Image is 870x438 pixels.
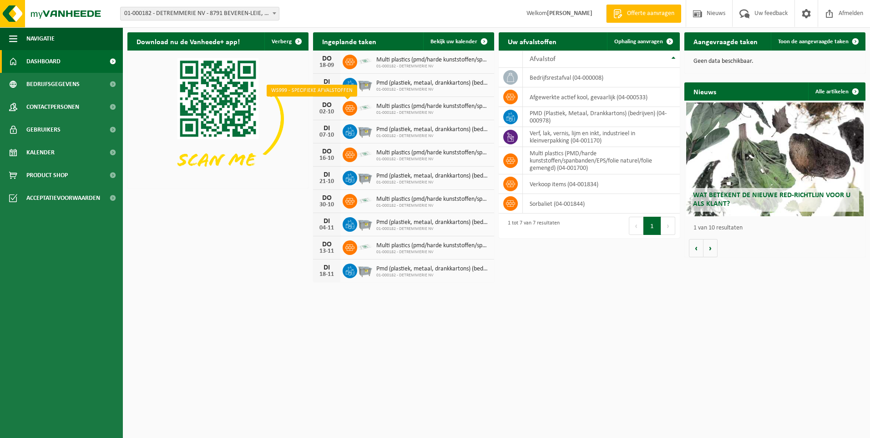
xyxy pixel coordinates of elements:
div: 18-09 [318,62,336,69]
a: Wat betekent de nieuwe RED-richtlijn voor u als klant? [686,102,864,216]
span: Contactpersonen [26,96,79,118]
img: WB-2500-GAL-GY-01 [357,216,373,231]
div: 13-11 [318,248,336,255]
strong: [PERSON_NAME] [547,10,592,17]
div: DO [318,194,336,202]
button: Previous [629,217,643,235]
span: Navigatie [26,27,55,50]
span: Verberg [272,39,292,45]
a: Offerte aanvragen [606,5,681,23]
span: Ophaling aanvragen [614,39,663,45]
button: Volgende [703,239,718,257]
span: Pmd (plastiek, metaal, drankkartons) (bedrijven) [376,265,490,273]
h2: Nieuws [684,82,725,100]
span: Pmd (plastiek, metaal, drankkartons) (bedrijven) [376,126,490,133]
span: Multi plastics (pmd/harde kunststoffen/spanbanden/eps/folie naturel/folie gemeng... [376,56,490,64]
a: Bekijk uw kalender [423,32,493,51]
span: Product Shop [26,164,68,187]
span: Wat betekent de nieuwe RED-richtlijn voor u als klant? [693,192,850,208]
div: DO [318,148,336,155]
span: 01-000182 - DETREMMERIE NV [376,157,490,162]
td: bedrijfsrestafval (04-000008) [523,68,680,87]
td: verkoop items (04-001834) [523,174,680,194]
div: DI [318,171,336,178]
td: afgewerkte actief kool, gevaarlijk (04-000533) [523,87,680,107]
span: 01-000182 - DETREMMERIE NV [376,87,490,92]
div: DO [318,102,336,109]
img: LP-SK-00500-LPE-16 [357,100,373,115]
div: 16-10 [318,155,336,162]
div: 04-11 [318,225,336,231]
a: Toon de aangevraagde taken [771,32,865,51]
div: 30-10 [318,202,336,208]
span: 01-000182 - DETREMMERIE NV - 8791 BEVEREN-LEIE, SPIJKERLAAN 153 [120,7,279,20]
span: 01-000182 - DETREMMERIE NV - 8791 BEVEREN-LEIE, SPIJKERLAAN 153 [121,7,279,20]
td: verf, lak, vernis, lijm en inkt, industrieel in kleinverpakking (04-001170) [523,127,680,147]
div: DI [318,264,336,271]
span: 01-000182 - DETREMMERIE NV [376,250,490,255]
div: DI [318,78,336,86]
img: WB-2500-GAL-GY-01 [357,169,373,185]
span: 01-000182 - DETREMMERIE NV [376,110,490,116]
img: WB-2500-GAL-GY-01 [357,262,373,278]
a: Alle artikelen [808,82,865,101]
span: Dashboard [26,50,61,73]
td: Sorbaliet (04-001844) [523,194,680,214]
a: Ophaling aanvragen [607,32,679,51]
div: 21-10 [318,178,336,185]
img: Download de VHEPlus App [127,51,309,187]
h2: Download nu de Vanheede+ app! [127,32,249,50]
div: 18-11 [318,271,336,278]
img: WB-2500-GAL-GY-01 [357,123,373,138]
div: DI [318,218,336,225]
span: Multi plastics (pmd/harde kunststoffen/spanbanden/eps/folie naturel/folie gemeng... [376,103,490,110]
div: DI [318,125,336,132]
span: Multi plastics (pmd/harde kunststoffen/spanbanden/eps/folie naturel/folie gemeng... [376,242,490,250]
span: 01-000182 - DETREMMERIE NV [376,64,490,69]
td: PMD (Plastiek, Metaal, Drankkartons) (bedrijven) (04-000978) [523,107,680,127]
button: Verberg [264,32,308,51]
span: Kalender [26,141,55,164]
span: Bekijk uw kalender [430,39,477,45]
img: LP-SK-00500-LPE-16 [357,193,373,208]
img: WB-2500-GAL-GY-01 [357,76,373,92]
div: 02-10 [318,109,336,115]
div: DO [318,241,336,248]
div: 23-09 [318,86,336,92]
span: Multi plastics (pmd/harde kunststoffen/spanbanden/eps/folie naturel/folie gemeng... [376,196,490,203]
span: 01-000182 - DETREMMERIE NV [376,133,490,139]
p: 1 van 10 resultaten [693,225,861,231]
span: 01-000182 - DETREMMERIE NV [376,226,490,232]
span: Toon de aangevraagde taken [778,39,849,45]
img: LP-SK-00500-LPE-16 [357,146,373,162]
span: 01-000182 - DETREMMERIE NV [376,203,490,209]
h2: Aangevraagde taken [684,32,767,50]
span: Bedrijfsgegevens [26,73,80,96]
td: multi plastics (PMD/harde kunststoffen/spanbanden/EPS/folie naturel/folie gemengd) (04-001700) [523,147,680,174]
span: Pmd (plastiek, metaal, drankkartons) (bedrijven) [376,219,490,226]
span: Offerte aanvragen [625,9,677,18]
span: Afvalstof [530,56,556,63]
span: Multi plastics (pmd/harde kunststoffen/spanbanden/eps/folie naturel/folie gemeng... [376,149,490,157]
span: Gebruikers [26,118,61,141]
img: LP-SK-00500-LPE-16 [357,239,373,255]
span: Pmd (plastiek, metaal, drankkartons) (bedrijven) [376,80,490,87]
h2: Uw afvalstoffen [499,32,566,50]
button: Next [661,217,675,235]
button: 1 [643,217,661,235]
span: Pmd (plastiek, metaal, drankkartons) (bedrijven) [376,173,490,180]
div: DO [318,55,336,62]
img: LP-SK-00500-LPE-16 [357,53,373,69]
span: Acceptatievoorwaarden [26,187,100,209]
button: Vorige [689,239,703,257]
div: 1 tot 7 van 7 resultaten [503,216,560,236]
h2: Ingeplande taken [313,32,385,50]
p: Geen data beschikbaar. [693,58,856,65]
span: 01-000182 - DETREMMERIE NV [376,180,490,185]
span: 01-000182 - DETREMMERIE NV [376,273,490,278]
div: 07-10 [318,132,336,138]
